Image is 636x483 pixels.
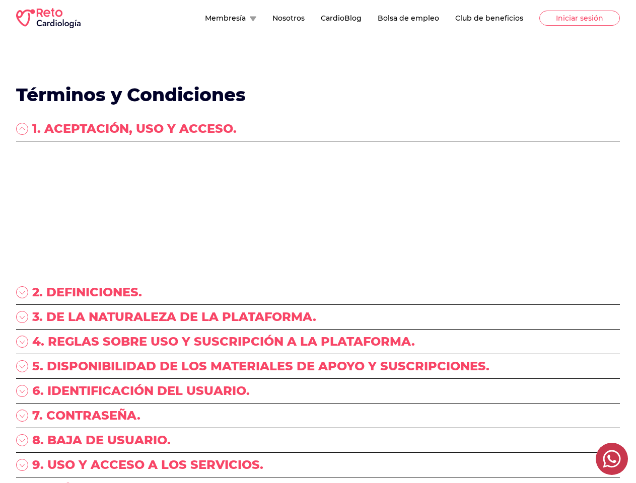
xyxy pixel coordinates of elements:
p: 6. IDENTIFICACIÓN DEL USUARIO. [32,383,250,399]
button: Membresía [205,13,256,23]
p: 2. DEFINICIONES. [32,284,142,300]
p: 5. DISPONIBILIDAD DE LOS MATERIALES DE APOYO Y SUSCRIPCIONES. [32,358,489,374]
button: Nosotros [272,13,305,23]
p: 7. CONTRASEÑA. [32,408,140,424]
button: Iniciar sesión [539,11,620,26]
button: CardioBlog [321,13,362,23]
p: 1. ACEPTACIÓN, USO Y ACCESO. [32,121,237,137]
button: Club de beneficios [455,13,523,23]
button: Bolsa de empleo [378,13,439,23]
p: 9. USO Y ACCESO A LOS SERVICIOS. [32,457,263,473]
h1: Términos y Condiciones [16,85,620,105]
p: 3. DE LA NATURALEZA DE LA PLATAFORMA. [32,309,316,325]
p: 4. REGLAS SOBRE USO Y SUSCRIPCIÓN A LA PLATAFORMA. [32,334,415,350]
img: RETO Cardio Logo [16,8,81,28]
p: 8. BAJA DE USUARIO. [32,432,171,448]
